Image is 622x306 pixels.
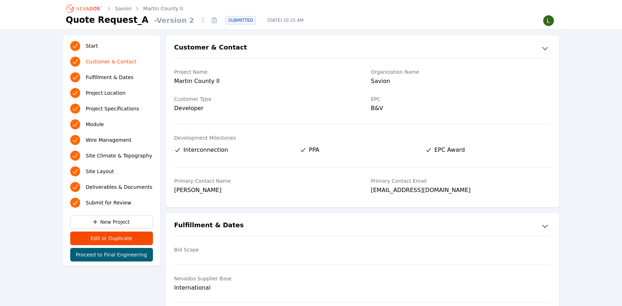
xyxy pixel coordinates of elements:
[371,95,551,103] label: EPC
[66,14,149,26] h1: Quote Request_A
[371,186,551,196] div: [EMAIL_ADDRESS][DOMAIN_NAME]
[70,248,153,261] button: Proceed to Final Engineering
[66,3,183,14] nav: Breadcrumb
[184,146,228,154] span: Interconnection
[174,68,354,76] label: Project Name
[70,232,153,245] button: Edit or Duplicate
[86,89,126,97] span: Project Location
[174,177,354,185] label: Primary Contact Name
[86,105,139,112] span: Project Specifications
[86,183,153,191] span: Deliverables & Documents
[174,95,354,103] label: Customer Type
[435,146,465,154] span: EPC Award
[86,42,98,50] span: Start
[166,42,559,54] button: Customer & Contact
[86,121,104,128] span: Module
[371,68,551,76] label: Organization Name
[309,146,319,154] span: PPA
[371,177,551,185] label: Primary Contact Email
[174,275,354,282] label: Nevados Supplier Base
[174,77,354,87] div: Martin County II
[115,5,132,12] a: Savion
[371,104,551,114] div: B&V
[174,42,247,54] h2: Customer & Contact
[174,104,354,113] div: Developer
[166,220,559,232] button: Fulfillment & Dates
[226,16,256,25] div: SUBMITTED
[174,246,354,253] label: Bid Scope
[86,152,152,159] span: Site Climate & Topography
[371,77,551,87] div: Savion
[174,220,244,232] h2: Fulfillment & Dates
[86,168,114,175] span: Site Layout
[174,134,551,141] label: Development Milestones
[543,15,554,26] img: Lamar Washington
[70,215,153,229] a: New Project
[86,58,137,65] span: Customer & Contact
[86,199,132,206] span: Submit for Review
[262,17,309,23] span: [DATE] 10:25 AM
[143,5,183,12] a: Martin County II
[174,284,354,292] div: International
[151,15,197,25] span: - Version 2
[174,186,354,196] div: [PERSON_NAME]
[70,40,153,209] nav: Progress
[86,74,134,81] span: Fulfillment & Dates
[86,136,132,144] span: Wire Management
